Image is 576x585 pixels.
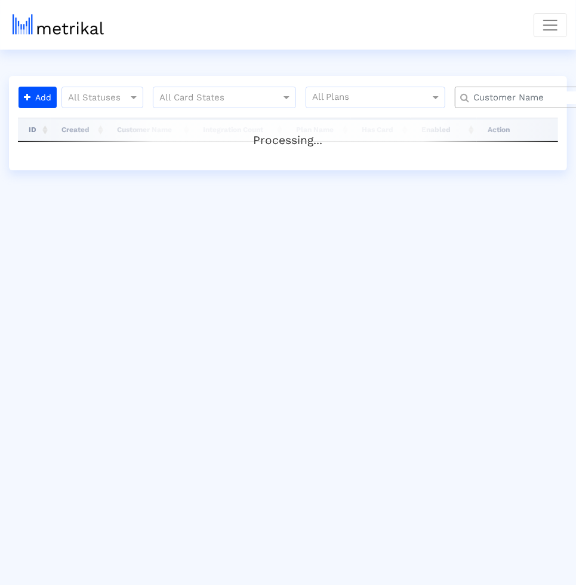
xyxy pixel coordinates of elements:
th: Created [51,118,106,142]
th: Action [477,118,558,142]
img: metrical-logo-light.png [13,14,104,35]
th: Has Card [351,118,411,142]
th: Integration Count [192,118,285,142]
button: Add [19,87,57,108]
th: ID [18,118,51,142]
th: Enabled [411,118,477,142]
th: Customer Name [106,118,192,142]
button: Toggle navigation [534,13,567,37]
div: Processing... [18,120,558,144]
input: All Card States [159,90,268,106]
th: Plan Name [285,118,352,142]
input: All Plans [312,90,432,106]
